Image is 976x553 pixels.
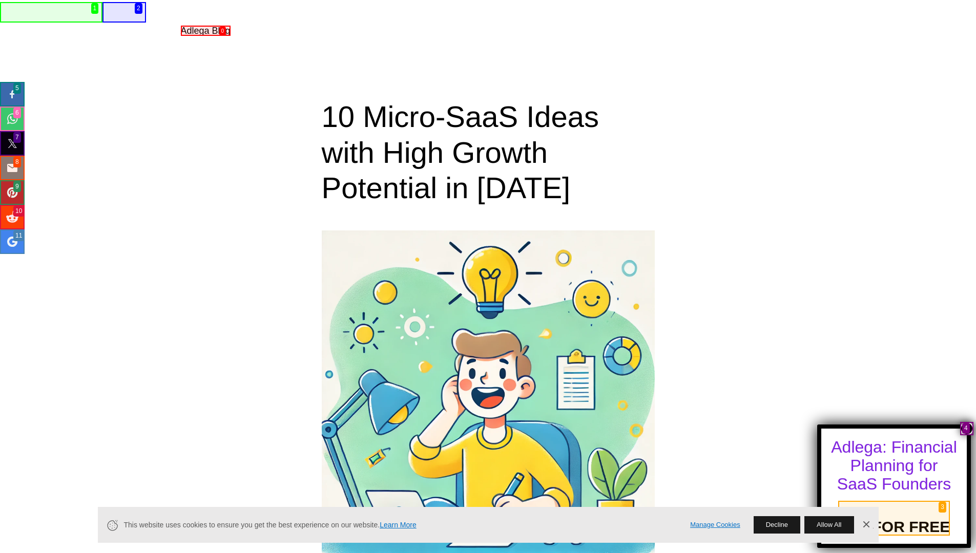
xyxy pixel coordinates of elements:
a: Manage Cookies [690,520,740,530]
a: Adlega Blog [181,26,231,36]
button: Decline [754,516,800,534]
svg: Cookie Icon [106,519,119,531]
a: Dismiss Banner [858,517,874,533]
a: TRY FOR FREE [838,501,950,536]
span: This website uses cookies to ensure you get the best experience on our website. [124,520,676,530]
button: Close [960,422,973,435]
div: Adlega: Financial Planning for SaaS Founders [830,438,958,493]
h1: 10 Micro-SaaS Ideas with High Growth Potential in [DATE] [322,99,655,206]
button: Allow All [804,516,854,534]
a: Learn More [380,521,417,529]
